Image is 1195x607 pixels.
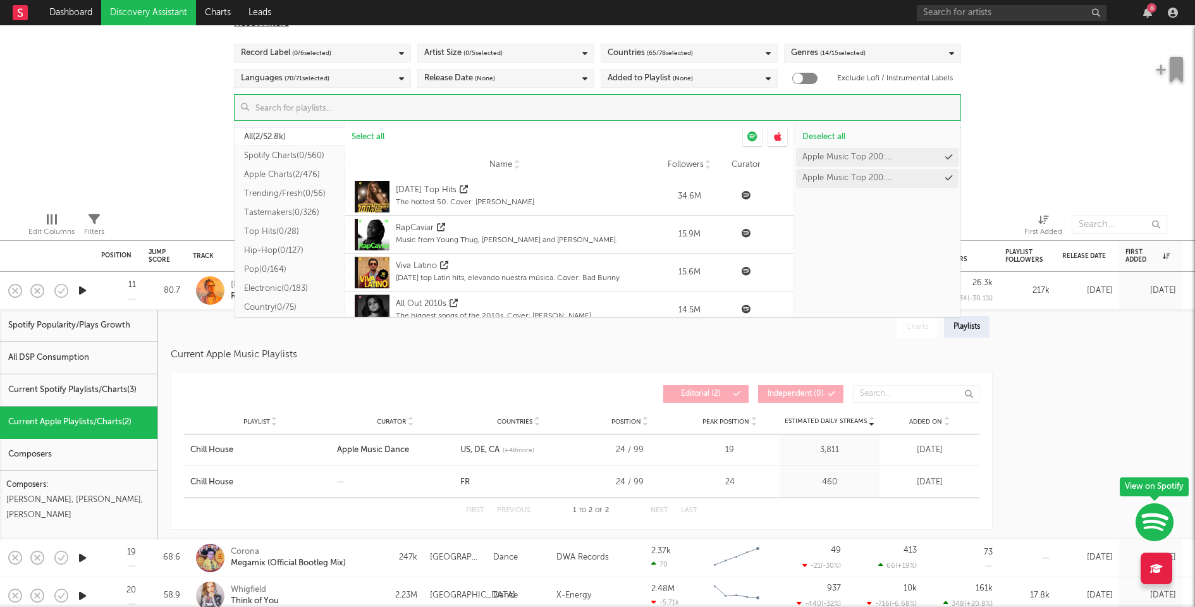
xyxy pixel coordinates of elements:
div: All Out 2010s [396,298,446,310]
a: WhigfieldThink of You [231,584,279,607]
div: [DATE] top Latin hits, elevando nuestra música. Cover: Bad Bunny [396,273,620,284]
div: 247k [383,550,417,565]
div: [DATE] [1062,588,1113,603]
span: of [595,508,603,513]
div: 334 ( -30.1 % ) [947,294,993,302]
div: X-Energy [556,588,591,603]
div: Corona [231,546,346,558]
div: 2.37k [651,547,671,555]
div: Record Label [241,46,331,61]
a: Chill House [190,476,331,489]
div: Dance [493,550,518,565]
div: The biggest songs of the 2010s. Cover: [PERSON_NAME] [396,310,591,322]
div: 80.7 [149,283,180,298]
div: Dance [493,588,518,603]
div: 14.5M [664,304,714,317]
div: Whigfield [231,584,279,596]
div: First Added [1024,209,1062,245]
div: 8 [1147,3,1156,13]
div: Artist Size [424,46,503,61]
button: 8 [1143,8,1152,18]
div: Playlists [944,316,990,338]
div: Added to Playlist [608,71,693,86]
div: 26.3k [972,279,993,287]
div: Release Date [1062,252,1106,260]
a: Apple Music Top 200: [GEOGRAPHIC_DATA] - Dance [802,174,940,182]
div: The hottest 50. Cover: [PERSON_NAME] [396,197,534,208]
button: Apple Music Top 200: [GEOGRAPHIC_DATA] - Electronic [796,148,959,167]
div: Position [101,252,132,259]
div: Countries [608,46,693,61]
div: 19 [683,444,776,457]
div: [DATE] [883,476,976,489]
span: Peak Position [702,418,749,426]
button: Pop(0/164) [235,260,345,279]
div: -21 ( -30 % ) [802,561,841,570]
div: [DATE] [1062,550,1113,565]
div: 17.8k [1005,588,1050,603]
h3: Current Apple Music Playlists [171,347,1182,362]
a: Apple Music Dance [337,446,409,454]
div: 413 [904,546,917,555]
a: FR [460,478,470,486]
span: Followers [668,160,704,170]
div: [DATE] [1125,550,1176,565]
button: Previous [497,507,530,514]
div: Jump Score [149,248,170,264]
div: [DATE] [1062,283,1113,298]
button: Next [651,507,668,514]
div: 24 [683,476,776,489]
div: [GEOGRAPHIC_DATA] [430,588,515,603]
span: to [579,508,586,513]
div: Curator [721,159,771,171]
div: Megamix (Official Bootleg Mix) [231,558,346,569]
div: [DATE] [1125,283,1176,298]
div: [DATE] [1125,588,1176,603]
span: ( 70 / 71 selected) [285,71,329,86]
button: Select all [345,127,391,146]
button: First [466,507,484,514]
div: Edit Columns [28,224,75,240]
div: 937 [827,584,841,592]
div: 161k [976,584,993,592]
div: [PERSON_NAME] [231,279,296,291]
div: 10k [904,584,917,592]
span: Deselect all [802,133,845,141]
button: Electronic(0/183) [235,279,345,298]
div: Music from Young Thug, [PERSON_NAME] and [PERSON_NAME]. [396,235,618,246]
div: Apple Music Top 200: [GEOGRAPHIC_DATA] - Electronic [802,153,940,161]
div: Think of You [231,596,279,607]
button: Apple Music Top 200: [GEOGRAPHIC_DATA] - Dance [796,169,959,188]
div: 15.6M [664,266,714,279]
a: US [460,446,470,454]
div: 66 ( +19 % ) [878,561,917,570]
div: 19 [127,548,136,556]
span: ( 0 / 6 selected) [292,46,331,61]
div: RapCaviar [396,222,434,235]
span: ( 0 / 5 selected) [463,46,503,61]
a: [PERSON_NAME]Regarder la nuit [231,279,296,302]
div: 2.48M [651,585,675,593]
span: Estimated Daily Streams [785,417,867,426]
button: Tastemakers(0/326) [235,203,345,222]
button: Independent(0) [758,385,843,403]
span: Added On [909,418,942,426]
div: Viva Latino [396,260,437,273]
button: Apple Charts(2/476) [235,165,345,184]
input: Search for artists [917,5,1106,21]
div: 73 [984,548,993,556]
div: Filters [84,209,104,245]
div: [GEOGRAPHIC_DATA] [430,550,481,565]
span: Select all [352,133,384,141]
div: View on Spotify [1120,477,1189,496]
span: Editorial ( 2 ) [671,390,730,398]
button: Deselect all [796,127,959,146]
span: ( 65 / 78 selected) [647,46,693,61]
div: 24 / 99 [584,444,677,457]
a: DE [470,446,485,454]
div: 460 [783,476,876,489]
button: Last [681,507,697,514]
